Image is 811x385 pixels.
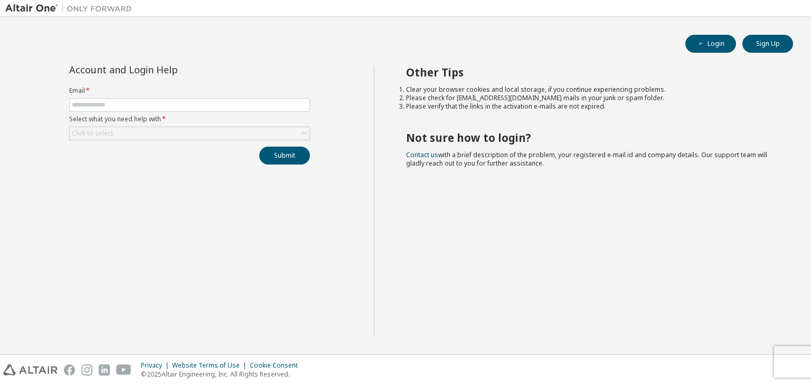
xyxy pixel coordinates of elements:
div: Cookie Consent [250,361,304,370]
img: altair_logo.svg [3,364,58,376]
label: Email [69,86,310,95]
a: Contact us [406,150,438,159]
h2: Other Tips [406,65,775,79]
img: facebook.svg [64,364,75,376]
p: © 2025 Altair Engineering, Inc. All Rights Reserved. [141,370,304,379]
button: Login [685,35,736,53]
h2: Not sure how to login? [406,131,775,145]
div: Click to select [70,127,309,140]
span: with a brief description of the problem, your registered e-mail id and company details. Our suppo... [406,150,767,168]
div: Website Terms of Use [172,361,250,370]
div: Click to select [72,129,113,138]
img: linkedin.svg [99,364,110,376]
button: Submit [259,147,310,165]
li: Clear your browser cookies and local storage, if you continue experiencing problems. [406,85,775,94]
img: youtube.svg [116,364,131,376]
div: Privacy [141,361,172,370]
label: Select what you need help with [69,115,310,123]
img: instagram.svg [81,364,92,376]
li: Please check for [EMAIL_ADDRESS][DOMAIN_NAME] mails in your junk or spam folder. [406,94,775,102]
div: Account and Login Help [69,65,262,74]
button: Sign Up [742,35,793,53]
img: Altair One [5,3,137,14]
li: Please verify that the links in the activation e-mails are not expired. [406,102,775,111]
